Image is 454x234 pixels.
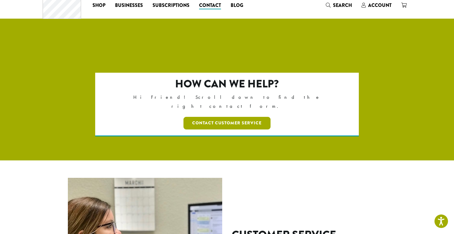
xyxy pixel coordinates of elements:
[183,117,271,129] a: Contact Customer Service
[121,77,333,90] h2: How can we help?
[231,2,243,9] span: Blog
[333,2,352,9] span: Search
[88,1,110,10] a: Shop
[321,0,357,10] a: Search
[153,2,189,9] span: Subscriptions
[115,2,143,9] span: Businesses
[121,93,333,111] p: Hi Friend! Scroll down to find the right contact form.
[368,2,392,9] span: Account
[199,2,221,9] span: Contact
[92,2,105,9] span: Shop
